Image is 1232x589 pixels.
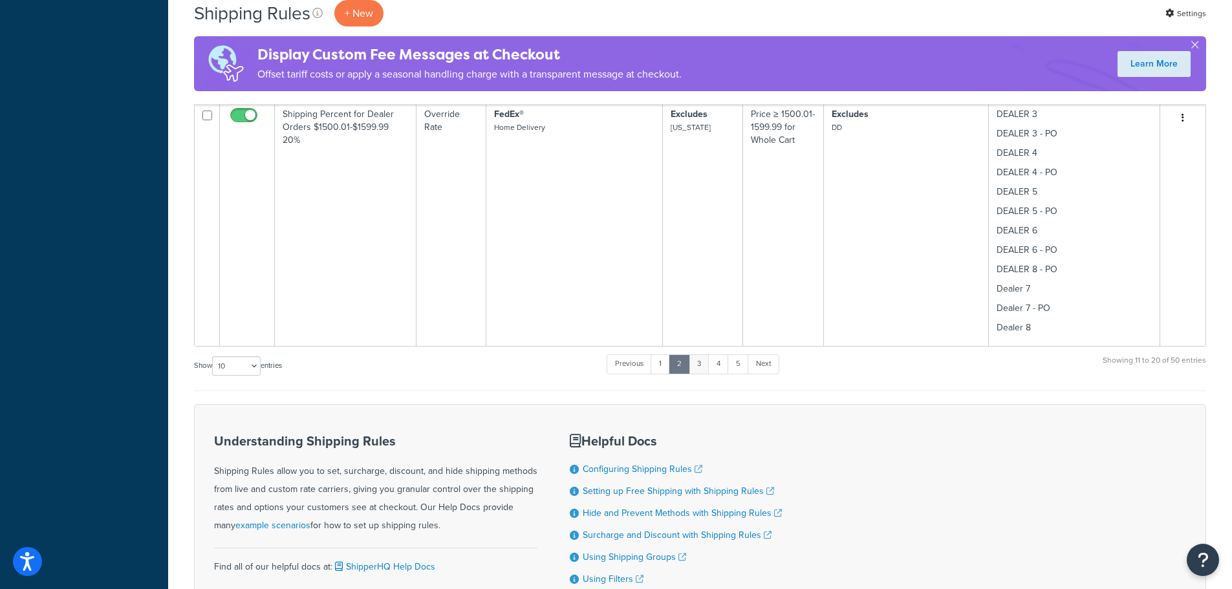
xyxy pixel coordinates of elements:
[583,572,643,586] a: Using Filters
[332,560,435,573] a: ShipperHQ Help Docs
[748,354,779,374] a: Next
[989,102,1160,346] td: DEALER 3
[583,506,782,520] a: Hide and Prevent Methods with Shipping Rules
[997,283,1152,295] p: Dealer 7
[416,102,486,346] td: Override Rate
[997,205,1152,218] p: DEALER 5 - PO
[997,263,1152,276] p: DEALER 8 - PO
[1165,5,1206,23] a: Settings
[194,356,282,376] label: Show entries
[669,354,690,374] a: 2
[212,356,261,376] select: Showentries
[832,122,842,133] small: DD
[194,36,257,91] img: duties-banner-06bc72dcb5fe05cb3f9472aba00be2ae8eb53ab6f0d8bb03d382ba314ac3c341.png
[494,122,545,133] small: Home Delivery
[494,107,524,121] strong: FedEx®
[997,166,1152,179] p: DEALER 4 - PO
[1103,353,1206,381] div: Showing 11 to 20 of 50 entries
[583,528,772,542] a: Surcharge and Discount with Shipping Rules
[214,434,537,448] h3: Understanding Shipping Rules
[583,484,774,498] a: Setting up Free Shipping with Shipping Rules
[743,102,824,346] td: Price ≥ 1500.01-1599.99 for Whole Cart
[607,354,652,374] a: Previous
[214,548,537,576] div: Find all of our helpful docs at:
[275,102,416,346] td: Shipping Percent for Dealer Orders $1500.01-$1599.99 20%
[257,44,682,65] h4: Display Custom Fee Messages at Checkout
[997,244,1152,257] p: DEALER 6 - PO
[583,462,702,476] a: Configuring Shipping Rules
[997,302,1152,315] p: Dealer 7 - PO
[651,354,670,374] a: 1
[583,550,686,564] a: Using Shipping Groups
[997,147,1152,160] p: DEALER 4
[235,519,310,532] a: example scenarios
[997,321,1152,334] p: Dealer 8
[728,354,749,374] a: 5
[997,127,1152,140] p: DEALER 3 - PO
[1187,544,1219,576] button: Open Resource Center
[1118,51,1191,77] a: Learn More
[257,65,682,83] p: Offset tariff costs or apply a seasonal handling charge with a transparent message at checkout.
[832,107,869,121] strong: Excludes
[708,354,729,374] a: 4
[671,122,711,133] small: [US_STATE]
[689,354,709,374] a: 3
[194,1,310,26] h1: Shipping Rules
[997,186,1152,198] p: DEALER 5
[997,224,1152,237] p: DEALER 6
[570,434,782,448] h3: Helpful Docs
[214,434,537,535] div: Shipping Rules allow you to set, surcharge, discount, and hide shipping methods from live and cus...
[671,107,708,121] strong: Excludes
